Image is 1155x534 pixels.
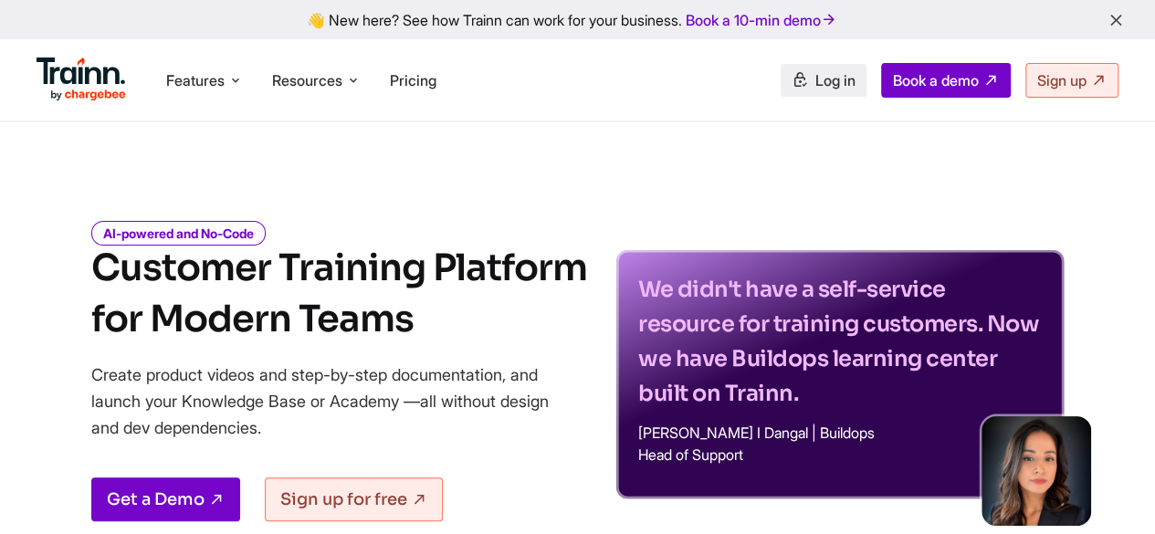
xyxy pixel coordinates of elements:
i: AI-powered and No-Code [91,221,266,246]
a: Book a demo [881,63,1011,98]
a: Sign up for free [265,477,443,521]
a: Get a Demo [91,477,240,521]
a: Sign up [1025,63,1118,98]
div: 👋 New here? See how Trainn can work for your business. [11,11,1144,28]
a: Log in [781,64,866,97]
span: Resources [272,70,342,90]
img: sabina-buildops.d2e8138.png [982,416,1091,526]
p: [PERSON_NAME] I Dangal | Buildops [638,425,1042,440]
p: We didn't have a self-service resource for training customers. Now we have Buildops learning cent... [638,272,1042,411]
span: Sign up [1037,71,1087,89]
span: Log in [815,71,856,89]
a: Book a 10-min demo [682,7,841,33]
span: Features [166,70,225,90]
span: Book a demo [893,71,979,89]
a: Pricing [390,71,436,89]
p: Head of Support [638,447,1042,462]
p: Create product videos and step-by-step documentation, and launch your Knowledge Base or Academy —... [91,361,575,441]
img: Trainn Logo [37,58,126,101]
h1: Customer Training Platform for Modern Teams [91,243,587,345]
